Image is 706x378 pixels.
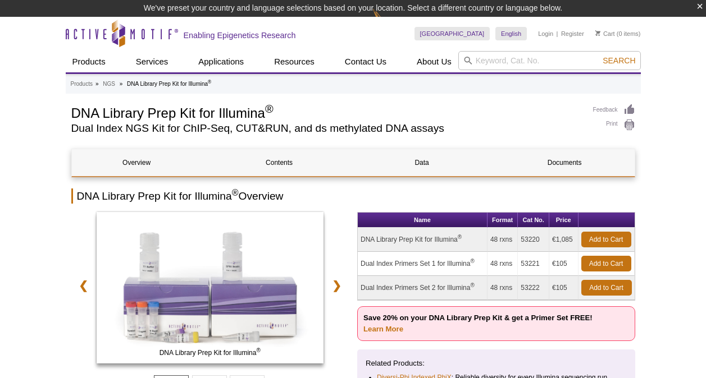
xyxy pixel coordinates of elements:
img: DNA Library Prep Kit for Illumina [97,212,324,363]
span: DNA Library Prep Kit for Illumina [99,347,321,358]
a: Learn More [363,325,403,333]
a: Services [129,51,175,72]
a: Print [593,119,635,131]
a: Add to Cart [581,232,631,247]
h2: DNA Library Prep Kit for Illumina Overview [71,188,635,204]
a: English [495,27,527,40]
a: Login [538,30,553,38]
td: DNA Library Prep Kit for Illumina [358,228,488,252]
span: Search [603,56,635,65]
a: Products [71,79,93,89]
a: About Us [410,51,458,72]
th: Price [549,213,579,228]
a: Products [66,51,112,72]
button: Search [599,56,639,66]
h2: Enabling Epigenetics Research [184,30,296,40]
h1: DNA Library Prep Kit for Illumina [71,104,582,121]
td: €105 [549,276,579,300]
td: 48 rxns [488,276,518,300]
h2: Dual Index NGS Kit for ChIP-Seq, CUT&RUN, and ds methylated DNA assays [71,123,582,133]
a: Applications [192,51,250,72]
sup: ® [458,234,462,240]
strong: Save 20% on your DNA Library Prep Kit & get a Primer Set FREE! [363,314,593,333]
a: Documents [500,149,630,176]
li: | [557,27,558,40]
th: Format [488,213,518,228]
input: Keyword, Cat. No. [458,51,641,70]
sup: ® [470,258,474,264]
sup: ® [470,282,474,288]
sup: ® [208,79,211,85]
a: Contact Us [338,51,393,72]
a: ❯ [325,273,349,298]
a: DNA Library Prep Kit for Illumina [97,212,324,367]
td: 48 rxns [488,252,518,276]
a: ❮ [71,273,95,298]
li: » [120,81,123,87]
li: (0 items) [595,27,641,40]
li: DNA Library Prep Kit for Illumina [127,81,211,87]
td: Dual Index Primers Set 1 for Illumina [358,252,488,276]
a: Add to Cart [581,256,631,271]
th: Cat No. [518,213,549,228]
li: » [95,81,99,87]
td: 53221 [518,252,549,276]
td: Dual Index Primers Set 2 for Illumina [358,276,488,300]
a: Add to Cart [581,280,632,296]
a: Feedback [593,104,635,116]
img: Your Cart [595,30,600,36]
a: Resources [267,51,321,72]
sup: ® [256,347,260,353]
a: Contents [215,149,344,176]
a: Data [357,149,487,176]
td: 48 rxns [488,228,518,252]
a: Register [561,30,584,38]
td: €1,085 [549,228,579,252]
sup: ® [232,188,239,197]
p: Related Products: [366,358,627,369]
sup: ® [265,103,274,115]
a: [GEOGRAPHIC_DATA] [415,27,490,40]
td: 53222 [518,276,549,300]
a: Overview [72,149,202,176]
a: NGS [103,79,115,89]
td: 53220 [518,228,549,252]
td: €105 [549,252,579,276]
img: Change Here [373,8,403,35]
a: Cart [595,30,615,38]
th: Name [358,213,488,228]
